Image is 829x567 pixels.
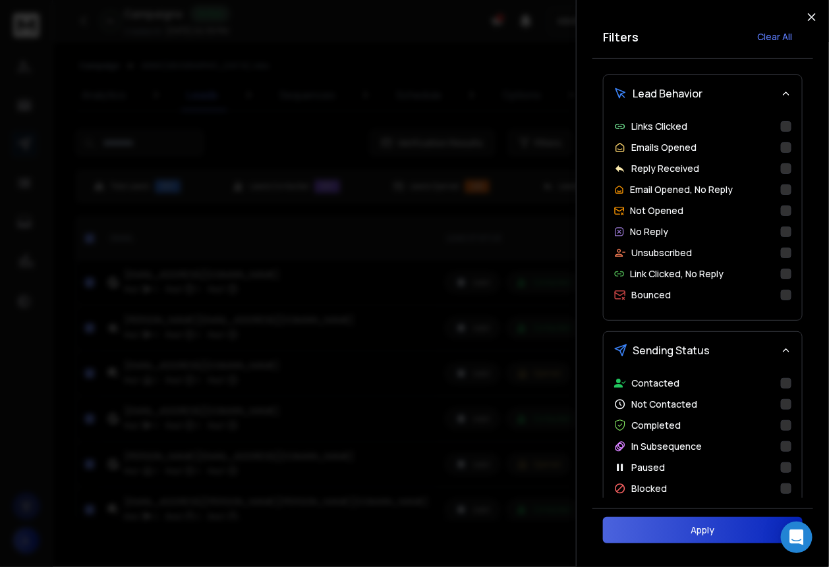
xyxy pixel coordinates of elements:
[631,162,699,175] p: Reply Received
[631,246,692,259] p: Unsubscribed
[631,461,665,474] p: Paused
[603,517,803,543] button: Apply
[603,28,639,46] h2: Filters
[631,377,679,390] p: Contacted
[631,120,687,133] p: Links Clicked
[631,288,671,302] p: Bounced
[747,24,803,50] button: Clear All
[633,86,702,101] span: Lead Behavior
[604,112,802,320] div: Lead Behavior
[630,183,733,196] p: Email Opened, No Reply
[631,141,697,154] p: Emails Opened
[631,398,697,411] p: Not Contacted
[781,522,813,553] div: Open Intercom Messenger
[630,267,724,281] p: Link Clicked, No Reply
[633,342,710,358] span: Sending Status
[630,225,668,238] p: No Reply
[631,419,681,432] p: Completed
[631,440,702,453] p: In Subsequence
[630,204,683,217] p: Not Opened
[604,75,802,112] button: Lead Behavior
[631,482,667,495] p: Blocked
[604,369,802,514] div: Sending Status
[604,332,802,369] button: Sending Status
